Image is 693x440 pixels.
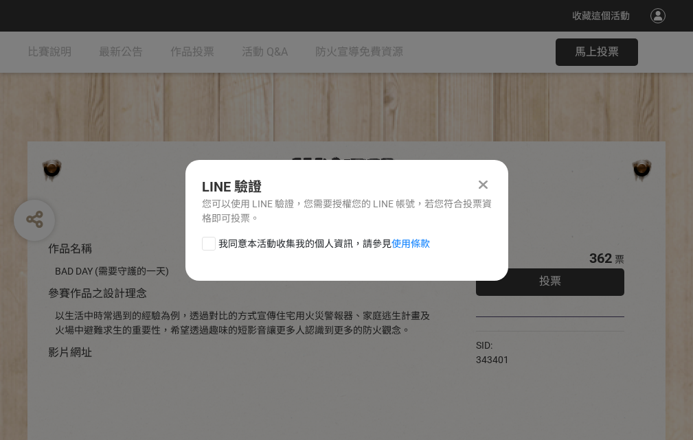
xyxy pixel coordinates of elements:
span: 最新公告 [99,45,143,58]
span: SID: 343401 [476,340,509,365]
a: 比賽說明 [27,32,71,73]
span: 比賽說明 [27,45,71,58]
a: 活動 Q&A [242,32,288,73]
div: LINE 驗證 [202,176,492,197]
span: 362 [589,250,612,266]
span: 活動 Q&A [242,45,288,58]
span: 投票 [539,275,561,288]
a: 最新公告 [99,32,143,73]
a: 使用條款 [391,238,430,249]
span: 馬上投票 [575,45,619,58]
a: 防火宣導免費資源 [315,32,403,73]
span: 影片網址 [48,346,92,359]
iframe: Facebook Share [512,338,581,352]
span: 我同意本活動收集我的個人資訊，請參見 [218,237,430,251]
span: 收藏這個活動 [572,10,630,21]
div: 您可以使用 LINE 驗證，您需要授權您的 LINE 帳號，若您符合投票資格即可投票。 [202,197,492,226]
div: 以生活中時常遇到的經驗為例，透過對比的方式宣傳住宅用火災警報器、家庭逃生計畫及火場中避難求生的重要性，希望透過趣味的短影音讓更多人認識到更多的防火觀念。 [55,309,435,338]
span: 作品投票 [170,45,214,58]
span: 作品名稱 [48,242,92,255]
span: 防火宣導免費資源 [315,45,403,58]
span: 參賽作品之設計理念 [48,287,147,300]
span: 票 [615,254,624,265]
a: 作品投票 [170,32,214,73]
button: 馬上投票 [556,38,638,66]
div: BAD DAY (需要守護的一天) [55,264,435,279]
